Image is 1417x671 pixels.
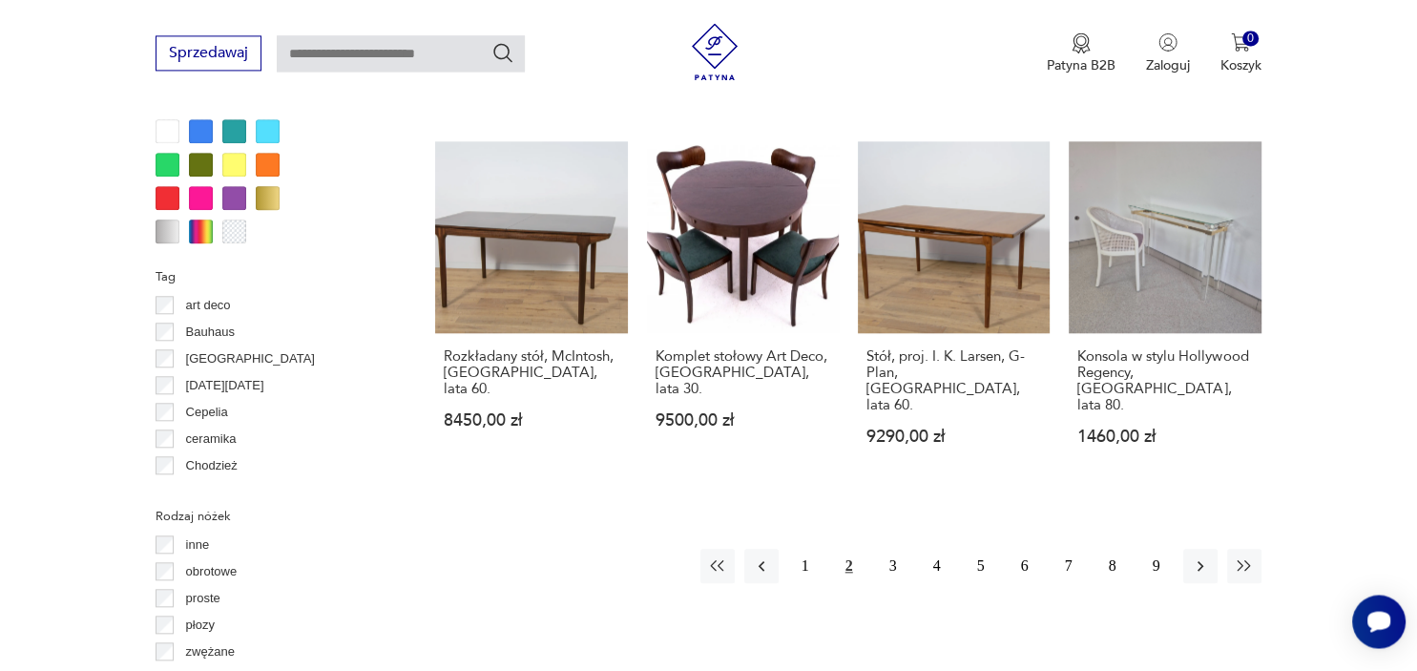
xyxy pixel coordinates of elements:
[964,549,998,583] button: 5
[491,41,514,64] button: Szukaj
[444,348,618,397] h3: Rozkładany stół, McIntosh, [GEOGRAPHIC_DATA], lata 60.
[186,295,231,316] p: art deco
[186,322,235,343] p: Bauhaus
[186,375,264,396] p: [DATE][DATE]
[1077,348,1252,413] h3: Konsola w stylu Hollywood Regency, [GEOGRAPHIC_DATA], lata 80.
[858,141,1050,482] a: Stół, proj. I. K. Larsen, G-Plan, Wielka Brytania, lata 60.Stół, proj. I. K. Larsen, G-Plan, [GEO...
[1220,32,1261,74] button: 0Koszyk
[686,23,743,80] img: Patyna - sklep z meblami i dekoracjami vintage
[1052,549,1086,583] button: 7
[788,549,823,583] button: 1
[186,402,228,423] p: Cepelia
[156,35,261,71] button: Sprzedawaj
[1231,32,1250,52] img: Ikona koszyka
[1047,56,1115,74] p: Patyna B2B
[156,506,389,527] p: Rodzaj nóżek
[866,348,1041,413] h3: Stół, proj. I. K. Larsen, G-Plan, [GEOGRAPHIC_DATA], lata 60.
[186,641,235,662] p: zwężane
[186,561,237,582] p: obrotowe
[1072,32,1091,53] img: Ikona medalu
[1069,141,1261,482] a: Konsola w stylu Hollywood Regency, Włochy, lata 80.Konsola w stylu Hollywood Regency, [GEOGRAPHIC...
[866,429,1041,445] p: 9290,00 zł
[444,412,618,429] p: 8450,00 zł
[186,615,215,636] p: płozy
[186,348,315,369] p: [GEOGRAPHIC_DATA]
[186,455,238,476] p: Chodzież
[647,141,839,482] a: Komplet stołowy Art Deco, Polska, lata 30.Komplet stołowy Art Deco, [GEOGRAPHIC_DATA], lata 30.95...
[1095,549,1130,583] button: 8
[1352,595,1406,648] iframe: Smartsupp widget button
[1008,549,1042,583] button: 6
[186,588,220,609] p: proste
[156,48,261,61] a: Sprzedawaj
[920,549,954,583] button: 4
[1139,549,1174,583] button: 9
[186,482,234,503] p: Ćmielów
[1158,32,1177,52] img: Ikonka użytkownika
[435,141,627,482] a: Rozkładany stół, McIntosh, Wielka Brytania, lata 60.Rozkładany stół, McIntosh, [GEOGRAPHIC_DATA],...
[1220,56,1261,74] p: Koszyk
[156,266,389,287] p: Tag
[1047,32,1115,74] a: Ikona medaluPatyna B2B
[1146,56,1190,74] p: Zaloguj
[1146,32,1190,74] button: Zaloguj
[832,549,866,583] button: 2
[656,412,830,429] p: 9500,00 zł
[186,429,237,450] p: ceramika
[1242,31,1259,47] div: 0
[186,535,210,556] p: inne
[876,549,910,583] button: 3
[1047,32,1115,74] button: Patyna B2B
[656,348,830,397] h3: Komplet stołowy Art Deco, [GEOGRAPHIC_DATA], lata 30.
[1077,429,1252,445] p: 1460,00 zł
